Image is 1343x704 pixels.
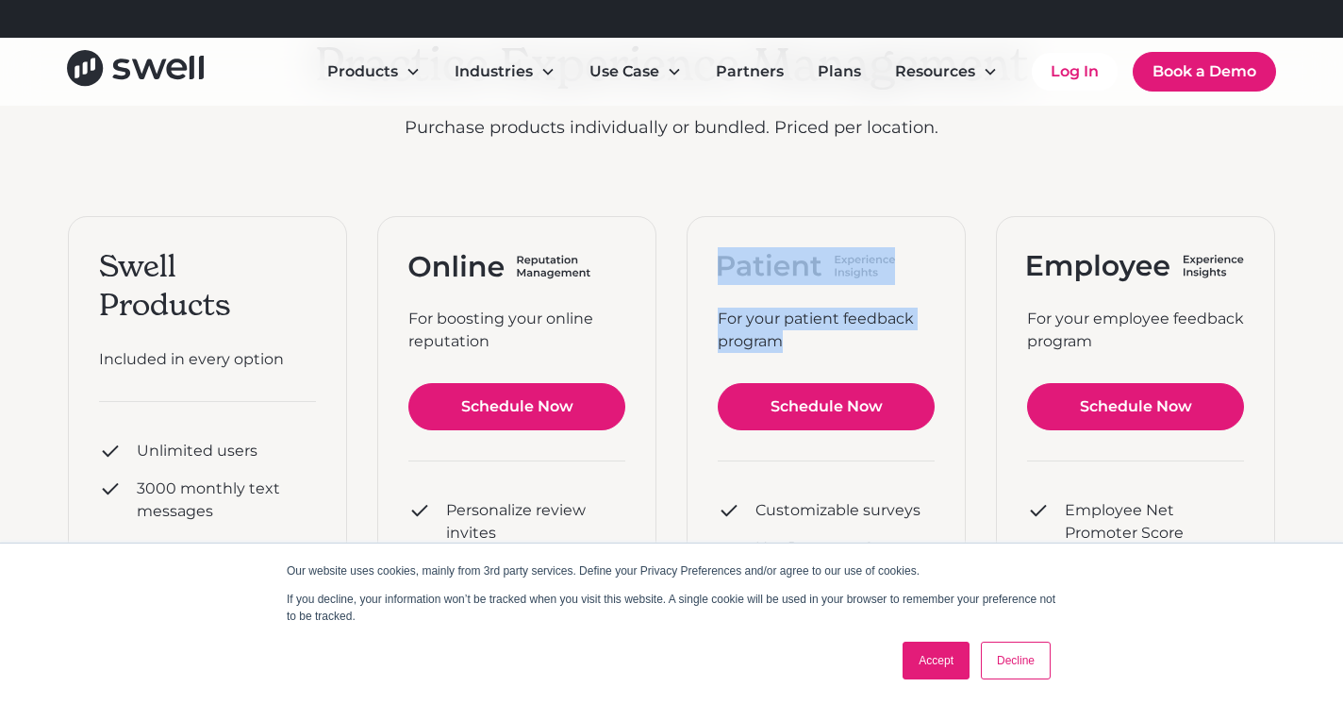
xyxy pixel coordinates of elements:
div: Net Promoter Score surveys [755,537,935,582]
div: For your employee feedback program [1027,308,1244,353]
div: Resources [895,60,975,83]
div: Industries [439,53,571,91]
div: Products [327,60,398,83]
a: Decline [981,642,1051,679]
div: Employee Net Promoter Score Surveys [1065,499,1244,567]
p: If you decline, your information won’t be tracked when you visit this website. A single cookie wi... [287,591,1056,625]
a: Log In [1032,53,1118,91]
div: Unlimited users [137,440,257,462]
a: home [67,50,204,92]
a: Plans [803,53,876,91]
a: Schedule Now [718,383,935,430]
p: Our website uses cookies, mainly from 3rd party services. Define your Privacy Preferences and/or ... [287,562,1056,579]
div: Customizable surveys [755,499,920,522]
div: Personalize review invites [446,499,625,545]
div: Swell Products [99,247,316,326]
a: Schedule Now [1027,383,1244,430]
div: Use Case [574,53,697,91]
div: 3000 monthly text messages [137,478,316,523]
a: Schedule Now [408,383,625,430]
div: For your patient feedback program [718,308,935,353]
a: Partners [701,53,799,91]
a: Accept [903,642,970,679]
div: Included in every option [99,348,316,371]
div: Industries [455,60,533,83]
div: Use Case [589,60,659,83]
div: Resources [880,53,1013,91]
a: Book a Demo [1133,52,1276,92]
p: Purchase products individually or bundled. Priced per location. [315,115,1028,141]
div: For boosting your online reputation [408,308,625,353]
div: Products [312,53,436,91]
div: Unlimited email sends [137,538,307,561]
